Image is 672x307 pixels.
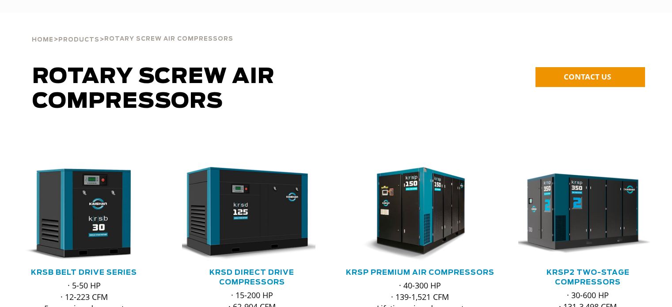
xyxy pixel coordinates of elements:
[8,167,148,261] img: krsb30
[209,269,294,286] a: KRSD Direct Drive Compressors
[58,35,99,43] a: Products
[344,167,484,261] img: krsp150
[547,269,630,286] a: KRSP2 Two-Stage Compressors
[32,35,53,43] a: Home
[182,167,322,261] div: krsd125
[32,37,53,43] span: Home
[350,167,490,261] div: krsp150
[175,167,315,261] img: krsd125
[14,167,154,261] div: krsb30
[564,72,611,82] span: CONTACT US
[535,67,645,87] a: CONTACT US
[518,167,658,261] div: krsp350
[104,36,233,42] span: Rotary Screw Air Compressors
[58,37,99,43] span: Products
[346,269,494,276] a: KRSP Premium Air Compressors
[512,167,652,261] img: krsp350
[32,66,275,112] span: Rotary Screw Air Compressors
[31,269,137,276] a: KRSB Belt Drive Series
[32,13,233,47] div: > >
